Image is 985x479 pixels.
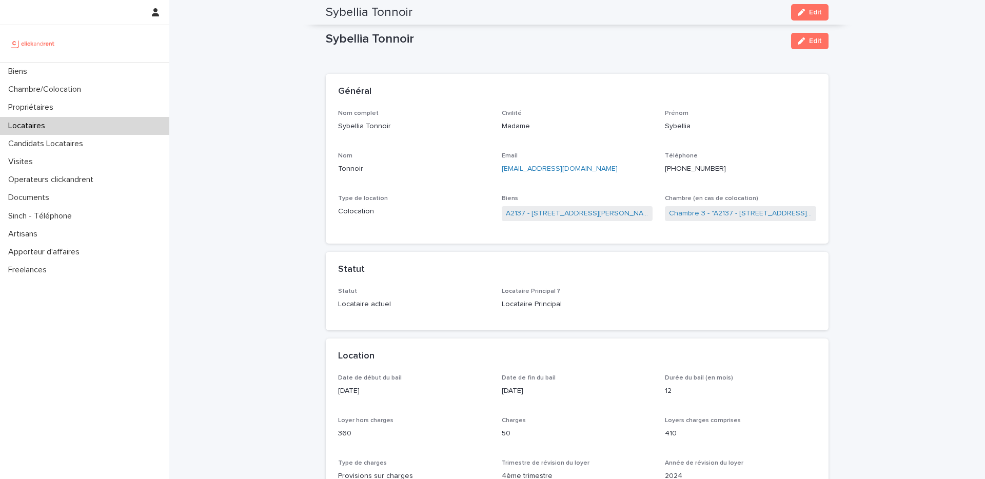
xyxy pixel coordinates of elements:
[4,121,53,131] p: Locataires
[665,386,816,396] p: 12
[4,247,88,257] p: Apporteur d'affaires
[502,460,589,466] span: Trimestre de révision du loyer
[338,121,489,132] p: Sybellia Tonnoir
[4,67,35,76] p: Biens
[665,195,758,202] span: Chambre (en cas de colocation)
[338,110,379,116] span: Nom complet
[338,86,371,97] h2: Général
[338,264,365,275] h2: Statut
[338,375,402,381] span: Date de début du bail
[502,121,653,132] p: Madame
[338,195,388,202] span: Type de location
[502,386,653,396] p: [DATE]
[338,351,375,362] h2: Location
[4,229,46,239] p: Artisans
[669,208,812,219] a: Chambre 3 - "A2137 - [STREET_ADDRESS][PERSON_NAME]"
[502,417,526,424] span: Charges
[502,153,518,159] span: Email
[502,375,556,381] span: Date de fin du bail
[665,110,688,116] span: Prénom
[338,288,357,294] span: Statut
[4,211,80,221] p: Sinch - Téléphone
[791,33,829,49] button: Edit
[665,428,816,439] p: 410
[338,417,393,424] span: Loyer hors charges
[809,37,822,45] span: Edit
[665,460,743,466] span: Année de révision du loyer
[338,428,489,439] p: 360
[338,153,352,159] span: Nom
[4,193,57,203] p: Documents
[502,428,653,439] p: 50
[506,208,649,219] a: A2137 - [STREET_ADDRESS][PERSON_NAME]
[502,195,518,202] span: Biens
[502,165,618,172] a: [EMAIL_ADDRESS][DOMAIN_NAME]
[326,5,412,20] h2: Sybellia Tonnoir
[4,139,91,149] p: Candidats Locataires
[338,206,489,217] p: Colocation
[665,164,816,174] p: [PHONE_NUMBER]
[791,4,829,21] button: Edit
[809,9,822,16] span: Edit
[4,175,102,185] p: Operateurs clickandrent
[502,299,653,310] p: Locataire Principal
[502,110,522,116] span: Civilité
[338,164,489,174] p: Tonnoir
[665,375,733,381] span: Durée du bail (en mois)
[4,103,62,112] p: Propriétaires
[338,386,489,396] p: [DATE]
[4,157,41,167] p: Visites
[4,85,89,94] p: Chambre/Colocation
[4,265,55,275] p: Freelances
[665,153,698,159] span: Téléphone
[338,460,387,466] span: Type de charges
[502,288,560,294] span: Locataire Principal ?
[665,121,816,132] p: Sybellia
[326,32,783,47] p: Sybellia Tonnoir
[8,33,58,54] img: UCB0brd3T0yccxBKYDjQ
[665,417,741,424] span: Loyers charges comprises
[338,299,489,310] p: Locataire actuel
